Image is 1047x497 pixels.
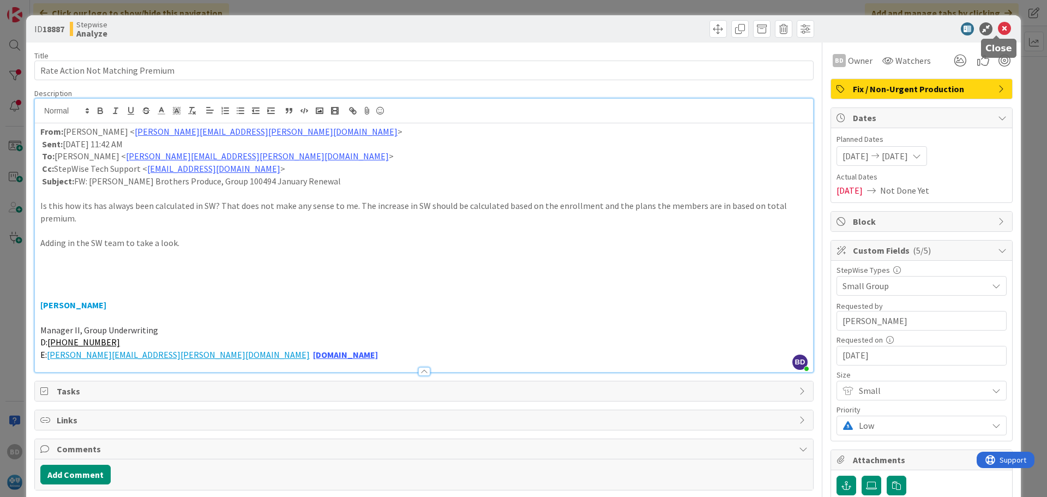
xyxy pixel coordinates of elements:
[57,385,793,398] span: Tasks
[43,23,64,34] b: 18887
[23,2,50,15] span: Support
[913,245,931,256] span: ( 5/5 )
[837,184,863,197] span: [DATE]
[853,453,992,466] span: Attachments
[40,337,47,348] span: D:
[40,200,808,224] p: Is this how its has always been calculated in SW? That does not make any sense to me. The increas...
[40,163,808,175] p: StepWise Tech Support < >
[147,163,280,174] a: [EMAIL_ADDRESS][DOMAIN_NAME]
[42,151,55,161] strong: To:
[985,43,1012,53] h5: Close
[313,349,378,360] a: [DOMAIN_NAME]
[40,138,808,151] p: [DATE] 11:42 AM
[40,150,808,163] p: [PERSON_NAME] < >
[42,163,54,174] strong: Cc:
[40,125,808,138] p: [PERSON_NAME] < >
[853,215,992,228] span: Block
[837,266,1007,274] div: StepWise Types
[40,175,808,188] p: FW: [PERSON_NAME] Brothers Produce, Group 100494 January Renewal
[859,383,982,398] span: Small
[880,184,929,197] span: Not Done Yet
[126,151,389,161] a: [PERSON_NAME][EMAIL_ADDRESS][PERSON_NAME][DOMAIN_NAME]
[837,301,883,311] label: Requested by
[34,22,64,35] span: ID
[853,82,992,95] span: Fix / Non-Urgent Production
[843,149,869,163] span: [DATE]
[42,176,74,187] strong: Subject:
[837,134,1007,145] span: Planned Dates
[837,171,1007,183] span: Actual Dates
[40,325,158,336] span: Manager II, Group Underwriting
[34,88,72,98] span: Description
[843,346,1001,365] input: MM/DD/YYYY
[859,418,982,433] span: Low
[57,442,793,456] span: Comments
[895,54,931,67] span: Watchers
[40,349,47,360] span: E:
[135,126,398,137] a: [PERSON_NAME][EMAIL_ADDRESS][PERSON_NAME][DOMAIN_NAME]
[843,278,982,294] span: Small Group
[76,20,107,29] span: Stepwise
[848,54,872,67] span: Owner
[853,244,992,257] span: Custom Fields
[837,371,1007,379] div: Size
[42,139,63,149] strong: Sent:
[882,149,908,163] span: [DATE]
[40,237,808,249] p: Adding in the SW team to take a look.
[47,337,120,348] a: [PHONE_NUMBER]
[837,336,1007,344] div: Requested on
[47,349,310,360] a: [PERSON_NAME][EMAIL_ADDRESS][PERSON_NAME][DOMAIN_NAME]
[76,29,107,38] b: Analyze
[837,406,1007,414] div: Priority
[40,465,111,484] button: Add Comment
[833,54,846,67] div: BD
[57,414,793,427] span: Links
[792,355,808,370] span: BD
[853,111,992,124] span: Dates
[40,300,106,310] strong: [PERSON_NAME]
[34,51,49,61] label: Title
[34,61,814,80] input: type card name here...
[40,126,63,137] strong: From:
